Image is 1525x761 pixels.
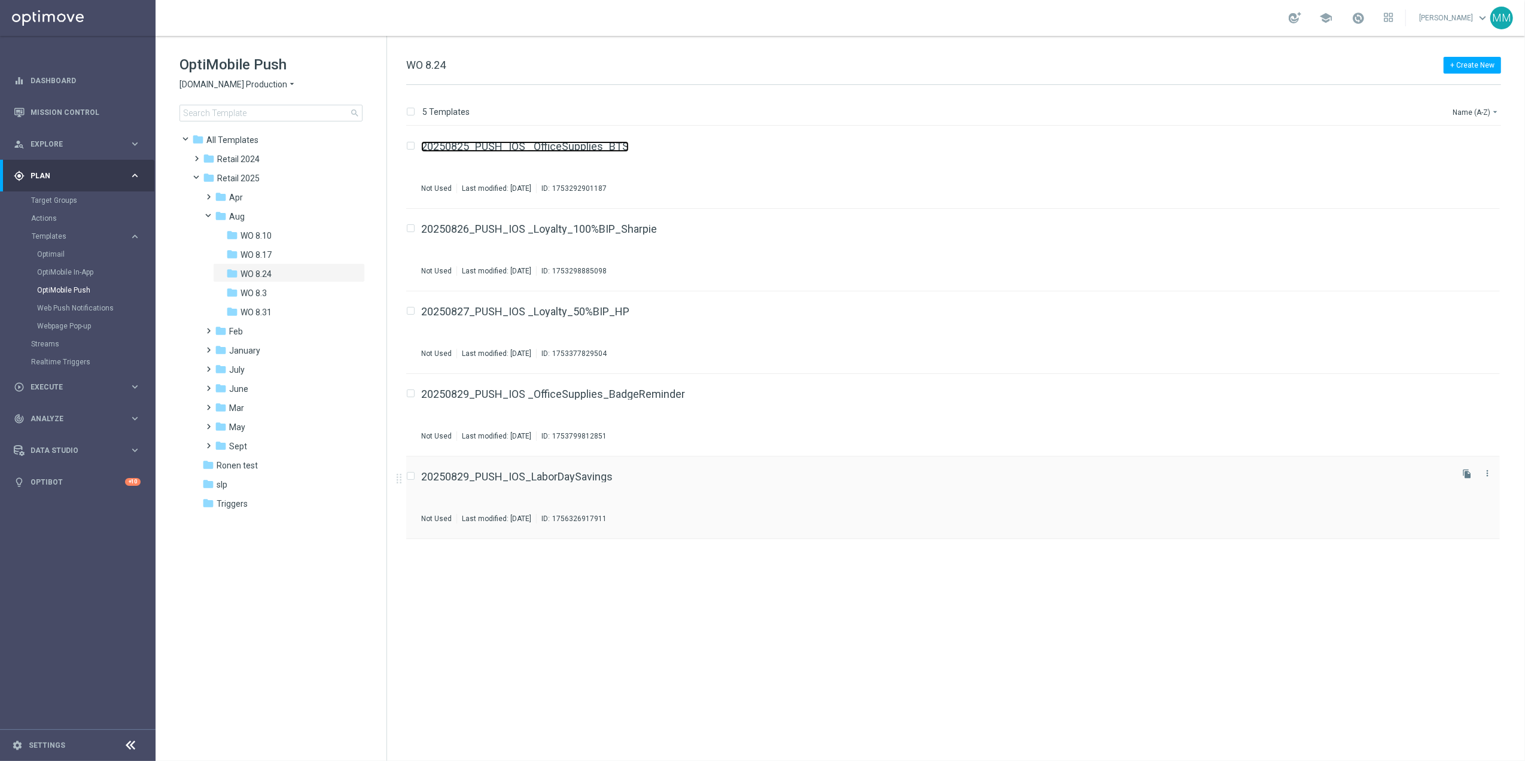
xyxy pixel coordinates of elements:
[32,233,129,240] div: Templates
[31,232,141,241] button: Templates keyboard_arrow_right
[14,171,129,181] div: Plan
[1418,9,1490,27] a: [PERSON_NAME]keyboard_arrow_down
[202,478,214,490] i: folder
[13,414,141,424] button: track_changes Analyze keyboard_arrow_right
[31,415,129,422] span: Analyze
[226,287,238,299] i: folder
[552,184,607,193] div: 1753292901187
[422,106,470,117] p: 5 Templates
[1490,107,1500,117] i: arrow_drop_down
[202,497,214,509] i: folder
[31,357,124,367] a: Realtime Triggers
[421,184,452,193] div: Not Used
[31,335,154,353] div: Streams
[31,214,124,223] a: Actions
[31,447,129,454] span: Data Studio
[13,477,141,487] button: lightbulb Optibot +10
[421,349,452,358] div: Not Used
[217,479,227,490] span: slp
[217,154,260,165] span: Retail 2024
[229,326,243,337] span: Feb
[215,440,227,452] i: folder
[536,431,607,441] div: ID:
[129,231,141,242] i: keyboard_arrow_right
[14,382,25,392] i: play_circle_outline
[13,76,141,86] button: equalizer Dashboard
[552,266,607,276] div: 1753298885098
[226,306,238,318] i: folder
[421,306,629,317] a: 20250827_PUSH_IOS _Loyalty_50%BIP_HP
[457,266,536,276] div: Last modified: [DATE]
[14,466,141,498] div: Optibot
[394,209,1523,291] div: Press SPACE to select this row.
[1459,466,1475,482] button: file_copy
[241,288,267,299] span: WO 8.3
[14,382,129,392] div: Execute
[287,79,297,90] i: arrow_drop_down
[37,303,124,313] a: Web Push Notifications
[13,382,141,392] button: play_circle_outline Execute keyboard_arrow_right
[241,269,272,279] span: WO 8.24
[241,307,272,318] span: WO 8.31
[202,459,214,471] i: folder
[32,233,117,240] span: Templates
[14,413,129,424] div: Analyze
[37,249,124,259] a: Optimail
[394,374,1523,456] div: Press SPACE to select this row.
[14,413,25,424] i: track_changes
[229,364,245,375] span: July
[14,139,25,150] i: person_search
[421,389,685,400] a: 20250829_PUSH_IOS _OfficeSupplies_BadgeReminder
[12,740,23,751] i: settings
[14,477,25,488] i: lightbulb
[1444,57,1501,74] button: + Create New
[421,431,452,441] div: Not Used
[457,349,536,358] div: Last modified: [DATE]
[217,173,260,184] span: Retail 2025
[229,422,245,433] span: May
[215,421,227,433] i: folder
[350,108,360,118] span: search
[217,498,248,509] span: Triggers
[229,211,245,222] span: Aug
[129,170,141,181] i: keyboard_arrow_right
[179,55,363,74] h1: OptiMobile Push
[13,446,141,455] button: Data Studio keyboard_arrow_right
[1483,468,1492,478] i: more_vert
[37,245,154,263] div: Optimail
[536,184,607,193] div: ID:
[421,471,613,482] a: 20250829_PUSH_IOS_LaborDaySavings
[229,403,244,413] span: Mar
[29,742,65,749] a: Settings
[14,75,25,86] i: equalizer
[14,139,129,150] div: Explore
[37,281,154,299] div: OptiMobile Push
[394,291,1523,374] div: Press SPACE to select this row.
[37,285,124,295] a: OptiMobile Push
[215,191,227,203] i: folder
[217,460,258,471] span: Ronen test
[31,196,124,205] a: Target Groups
[1451,105,1501,119] button: Name (A-Z)arrow_drop_down
[229,441,247,452] span: Sept
[536,349,607,358] div: ID:
[125,478,141,486] div: +10
[179,79,287,90] span: [DOMAIN_NAME] Production
[203,172,215,184] i: folder
[406,59,446,71] span: WO 8.24
[536,266,607,276] div: ID:
[241,230,272,241] span: WO 8.10
[421,514,452,523] div: Not Used
[226,248,238,260] i: folder
[394,126,1523,209] div: Press SPACE to select this row.
[129,413,141,424] i: keyboard_arrow_right
[37,267,124,277] a: OptiMobile In-App
[31,383,129,391] span: Execute
[215,325,227,337] i: folder
[226,229,238,241] i: folder
[31,353,154,371] div: Realtime Triggers
[31,227,154,335] div: Templates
